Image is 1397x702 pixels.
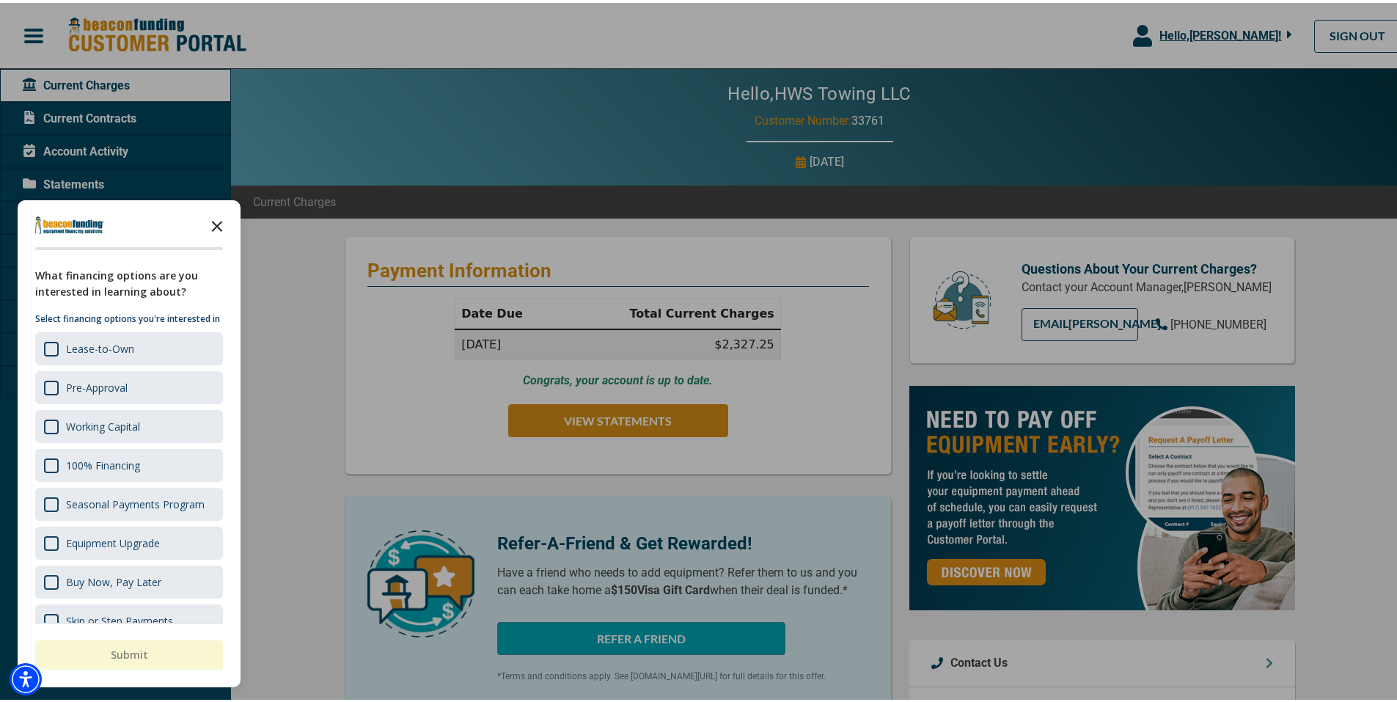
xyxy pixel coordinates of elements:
[66,611,173,625] div: Skip or Step Payments
[35,329,223,362] div: Lease-to-Own
[35,485,223,518] div: Seasonal Payments Program
[35,524,223,557] div: Equipment Upgrade
[66,378,128,392] div: Pre-Approval
[35,213,104,231] img: Company logo
[35,407,223,440] div: Working Capital
[202,208,232,237] button: Close the survey
[35,637,223,667] button: Submit
[35,265,223,297] div: What financing options are you interested in learning about?
[66,417,140,431] div: Working Capital
[66,494,205,508] div: Seasonal Payments Program
[35,309,223,323] p: Select financing options you're interested in
[35,563,223,596] div: Buy Now, Pay Later
[10,660,42,692] div: Accessibility Menu
[66,572,161,586] div: Buy Now, Pay Later
[66,533,160,547] div: Equipment Upgrade
[66,339,134,353] div: Lease-to-Own
[18,197,241,684] div: Survey
[35,602,223,635] div: Skip or Step Payments
[66,456,140,469] div: 100% Financing
[35,368,223,401] div: Pre-Approval
[35,446,223,479] div: 100% Financing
